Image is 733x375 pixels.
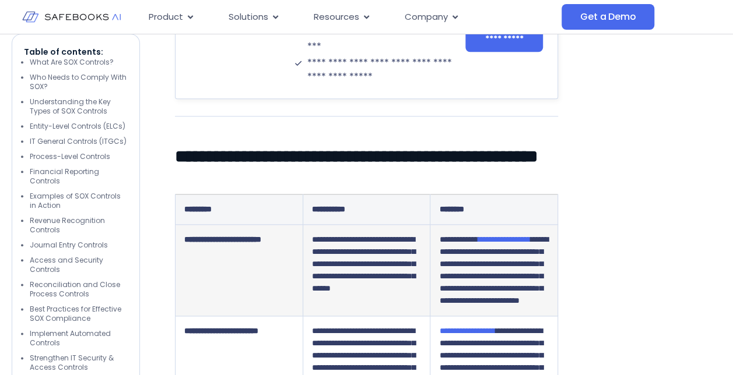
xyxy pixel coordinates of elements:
div: Menu Toggle [139,6,562,29]
li: Implement Automated Controls [30,330,128,348]
span: Product [149,10,183,24]
li: What Are SOX Controls? [30,58,128,68]
span: Company [405,10,448,24]
li: Process-Level Controls [30,153,128,162]
li: Access and Security Controls [30,256,128,275]
nav: Menu [139,6,562,29]
li: Revenue Recognition Controls [30,217,128,235]
li: IT General Controls (ITGCs) [30,137,128,147]
li: Strengthen IT Security & Access Controls [30,354,128,373]
a: Get a Demo [562,4,654,30]
li: Best Practices for Effective SOX Compliance [30,305,128,324]
li: Who Needs to Comply With SOX? [30,73,128,92]
li: Examples of SOX Controls in Action [30,192,128,211]
li: Reconciliation and Close Process Controls [30,281,128,299]
span: Resources [314,10,359,24]
span: Get a Demo [580,11,636,23]
li: Journal Entry Controls [30,241,128,250]
p: Table of contents: [24,47,128,58]
li: Financial Reporting Controls [30,168,128,186]
span: Solutions [229,10,268,24]
li: Understanding the Key Types of SOX Controls [30,98,128,116]
li: Entity-Level Controls (ELCs) [30,122,128,132]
